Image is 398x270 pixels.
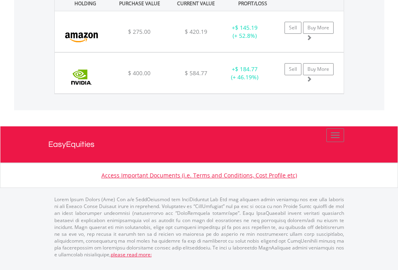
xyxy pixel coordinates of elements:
[54,196,344,258] p: Lorem Ipsum Dolors (Ame) Con a/e SeddOeiusmod tem InciDiduntut Lab Etd mag aliquaen admin veniamq...
[128,28,151,35] span: $ 275.00
[220,24,270,40] div: + (+ 52.8%)
[101,171,297,179] a: Access Important Documents (i.e. Terms and Conditions, Cost Profile etc)
[303,63,334,75] a: Buy More
[59,63,104,91] img: EQU.US.NVDA.png
[59,21,104,50] img: EQU.US.AMZN.png
[285,22,301,34] a: Sell
[235,65,258,73] span: $ 184.77
[185,28,207,35] span: $ 420.19
[285,63,301,75] a: Sell
[220,65,270,81] div: + (+ 46.19%)
[111,251,152,258] a: please read more:
[185,69,207,77] span: $ 584.77
[235,24,258,31] span: $ 145.19
[48,126,350,163] a: EasyEquities
[128,69,151,77] span: $ 400.00
[303,22,334,34] a: Buy More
